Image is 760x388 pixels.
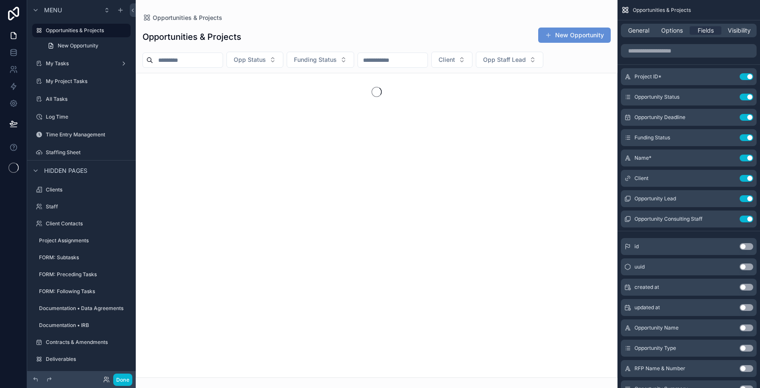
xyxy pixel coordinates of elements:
a: All Tasks [32,92,131,106]
label: Deliverables [46,356,129,363]
a: FORM: Preceding Tasks [32,268,131,281]
a: Contracts & Amendments [32,335,131,349]
label: FORM: Subtasks [39,254,129,261]
a: Staff [32,200,131,213]
label: Time Entry Management [46,131,129,138]
a: New Opportunity [42,39,131,53]
span: uuid [634,263,645,270]
span: Opportunity Status [634,94,679,100]
label: FORM: Following Tasks [39,288,129,295]
label: Contracts & Amendments [46,339,129,346]
a: Time Entry Management [32,128,131,141]
label: My Project Tasks [46,78,129,85]
span: Hidden pages [44,166,87,175]
label: Staff [46,203,129,210]
span: Visibility [728,26,751,35]
span: General [628,26,649,35]
a: My Project Tasks [32,75,131,88]
label: Staffing Sheet [46,149,129,156]
a: My Tasks [32,57,131,70]
a: Documentation • Data Agreements [32,302,131,315]
a: Project Assignments [32,234,131,247]
span: Fields [698,26,714,35]
span: RFP Name & Number [634,365,685,372]
button: Done [113,374,132,386]
a: Client Contacts [32,217,131,230]
a: Log Time [32,110,131,124]
a: Clients [32,183,131,197]
label: Client Contacts [46,220,129,227]
a: Deliverables [32,352,131,366]
span: Opportunity Lead [634,195,676,202]
label: Project Assignments [39,237,129,244]
a: Documentation • IRB [32,319,131,332]
span: Name* [634,155,651,161]
label: Opportunities & Projects [46,27,126,34]
a: Opportunities & Projects [32,24,131,37]
span: created at [634,284,659,291]
label: Clients [46,186,129,193]
span: Opportunities & Projects [633,7,691,14]
span: id [634,243,639,250]
span: Opportunity Consulting Staff [634,216,702,222]
span: Opportunity Name [634,324,679,331]
a: Staffing Sheet [32,146,131,159]
span: Client [634,175,648,182]
a: FORM: Subtasks [32,251,131,264]
span: Opportunity Deadline [634,114,685,121]
label: All Tasks [46,96,129,103]
a: FORM: Following Tasks [32,285,131,298]
span: Opportunity Type [634,345,676,352]
span: Funding Status [634,134,670,141]
span: New Opportunity [58,42,98,49]
span: Menu [44,6,62,14]
label: Documentation • IRB [39,322,129,329]
label: Documentation • Data Agreements [39,305,129,312]
span: updated at [634,304,660,311]
span: Options [661,26,683,35]
span: Project ID* [634,73,662,80]
label: FORM: Preceding Tasks [39,271,129,278]
label: My Tasks [46,60,117,67]
label: Log Time [46,114,129,120]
